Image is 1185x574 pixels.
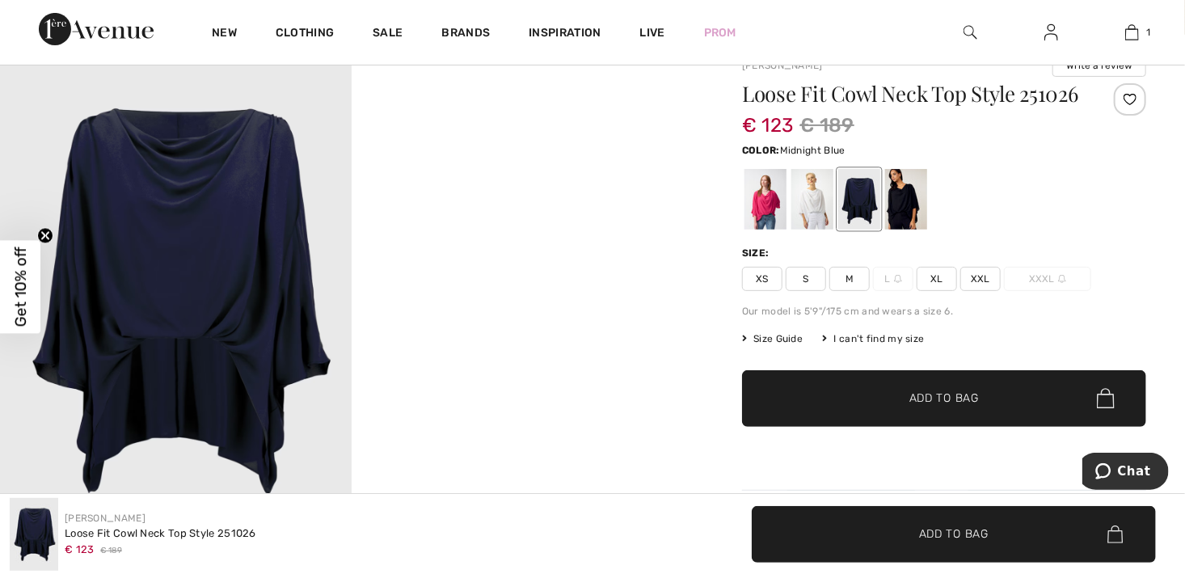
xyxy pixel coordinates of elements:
[1092,23,1171,42] a: 1
[752,506,1156,563] button: Add to Bag
[791,169,833,230] div: Vanilla 30
[742,246,773,260] div: Size:
[39,13,154,45] img: 1ère Avenue
[704,24,736,41] a: Prom
[964,23,977,42] img: search the website
[442,26,491,43] a: Brands
[352,35,703,211] video: Your browser does not support the video tag.
[742,331,803,346] span: Size Guide
[212,26,237,43] a: New
[742,491,787,520] div: Details
[11,247,30,327] span: Get 10% off
[65,513,145,524] a: [PERSON_NAME]
[744,169,786,230] div: Geranium
[742,60,823,71] a: [PERSON_NAME]
[894,275,902,283] img: ring-m.svg
[786,267,826,291] span: S
[742,267,782,291] span: XS
[829,267,870,291] span: M
[838,169,880,230] div: Midnight Blue
[373,26,403,43] a: Sale
[885,169,927,230] div: Black
[529,26,601,43] span: Inspiration
[1082,453,1169,493] iframe: Opens a widget where you can chat to one of our agents
[1031,23,1071,43] a: Sign In
[101,545,123,557] span: € 189
[1107,525,1123,543] img: Bag.svg
[909,390,979,407] span: Add to Bag
[1004,267,1091,291] span: XXXL
[1044,23,1058,42] img: My Info
[919,525,989,542] span: Add to Bag
[640,24,665,41] a: Live
[65,543,95,555] span: € 123
[742,304,1146,319] div: Our model is 5'9"/175 cm and wears a size 6.
[742,370,1146,427] button: Add to Bag
[1058,275,1066,283] img: ring-m.svg
[915,491,968,520] div: Care
[742,98,794,137] span: € 123
[742,83,1079,104] h1: Loose Fit Cowl Neck Top Style 251026
[65,525,256,542] div: Loose Fit Cowl Neck Top Style 251026
[960,267,1001,291] span: XXL
[1147,25,1151,40] span: 1
[742,145,780,156] span: Color:
[780,145,846,156] span: Midnight Blue
[822,331,924,346] div: I can't find my size
[1125,23,1139,42] img: My Bag
[800,111,855,140] span: € 189
[917,267,957,291] span: XL
[1097,388,1115,409] img: Bag.svg
[873,267,913,291] span: L
[37,228,53,244] button: Close teaser
[10,498,58,571] img: Loose Fit Cowl Neck Top Style 251026
[276,26,334,43] a: Clothing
